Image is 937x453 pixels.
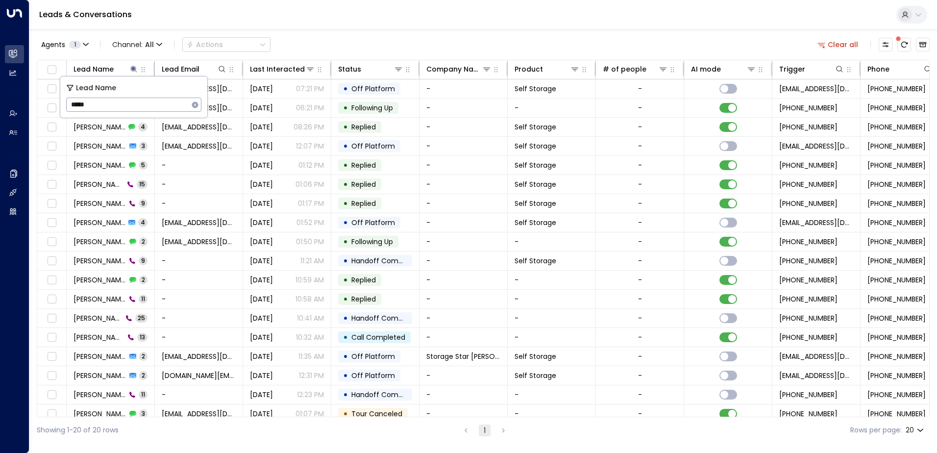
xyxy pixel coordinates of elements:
td: - [419,252,508,270]
div: Lead Email [162,63,227,75]
span: Off Platform [351,141,395,151]
span: Toggle select row [46,293,58,305]
span: Roger Pierce [74,218,125,227]
span: Lead Name [76,82,116,94]
span: Toggle select row [46,351,58,363]
div: • [343,100,348,116]
span: Jul 31, 2025 [250,294,273,304]
div: Company Name [426,63,482,75]
div: - [638,179,642,189]
div: • [343,119,348,135]
span: +12817870257 [779,275,838,285]
span: 2 [139,237,148,246]
div: • [343,176,348,193]
span: 4 [138,218,148,226]
span: Toggle select row [46,274,58,286]
button: Customize [879,38,892,51]
span: 1 [69,41,81,49]
span: Rogerpierce2024@yahoo.com [162,237,236,247]
span: Toggle select row [46,83,58,95]
div: • [343,80,348,97]
div: Button group with a nested menu [182,37,271,52]
span: Stacy Rogers [74,294,126,304]
span: Self Storage [515,256,556,266]
td: - [508,309,596,327]
span: Toggle select row [46,102,58,114]
span: Stacy Rogers [74,256,126,266]
span: Toggle select all [46,64,58,76]
td: - [419,175,508,194]
span: Tour Canceled [351,409,402,419]
div: - [638,313,642,323]
span: Toggle select row [46,312,58,325]
p: 01:12 PM [298,160,324,170]
span: Toggle select row [46,159,58,172]
div: • [343,252,348,269]
span: +19794803011 [867,390,926,400]
span: Sep 07, 2025 [250,122,273,132]
div: • [343,291,348,307]
span: Replied [351,179,376,189]
span: +12817870257 [867,256,926,266]
span: Toggle select row [46,389,58,401]
span: Self Storage [515,199,556,208]
div: • [343,272,348,288]
td: - [155,385,243,404]
span: 11 [139,390,148,399]
span: +12817870257 [779,313,838,323]
td: - [508,385,596,404]
span: Channel: [108,38,166,51]
div: Last Interacted [250,63,305,75]
div: Product [515,63,580,75]
div: - [638,371,642,380]
div: 20 [906,423,926,437]
span: 15 [137,180,148,188]
div: Last Interacted [250,63,315,75]
td: - [155,271,243,289]
span: 3 [139,409,148,418]
div: Lead Email [162,63,199,75]
span: 2 [139,276,148,284]
span: Self Storage [515,84,556,94]
span: Self Storage [515,371,556,380]
span: Toggle select row [46,198,58,210]
span: +12085431665 [867,84,926,94]
span: Handoff Completed [351,313,420,323]
div: - [638,237,642,247]
div: Phone [867,63,889,75]
span: no-reply-facilities@sparefoot.com [779,371,853,380]
span: +12817870257 [779,256,838,266]
td: - [419,137,508,155]
div: Phone [867,63,933,75]
td: - [155,290,243,308]
span: Jul 31, 2025 [250,218,273,227]
a: Leads & Conversations [39,9,132,20]
button: Channel:All [108,38,166,51]
div: • [343,405,348,422]
span: 2 [139,352,148,360]
div: Lead Name [74,63,114,75]
span: Jordan Rogers [74,390,126,400]
span: Miranda Rogers [74,122,125,132]
button: Agents1 [37,38,92,51]
span: Roger Pierce [74,237,126,247]
td: - [419,213,508,232]
span: Self Storage [515,160,556,170]
span: +19794803011 [779,390,838,400]
span: +13852669970 [779,179,838,189]
span: Garrett Rogers [74,352,126,361]
label: Rows per page: [850,425,902,435]
p: 10:59 AM [296,275,324,285]
td: - [419,156,508,175]
span: no-reply-facilities@sparefoot.com [779,141,853,151]
div: • [343,195,348,212]
span: +13855150639 [867,122,926,132]
span: Following Up [351,237,393,247]
div: - [638,84,642,94]
span: Replied [351,160,376,170]
span: Self Storage [515,218,556,227]
span: Sep 03, 2025 [250,160,273,170]
span: +13079989738 [867,352,926,361]
p: 07:21 PM [296,84,324,94]
div: • [343,367,348,384]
